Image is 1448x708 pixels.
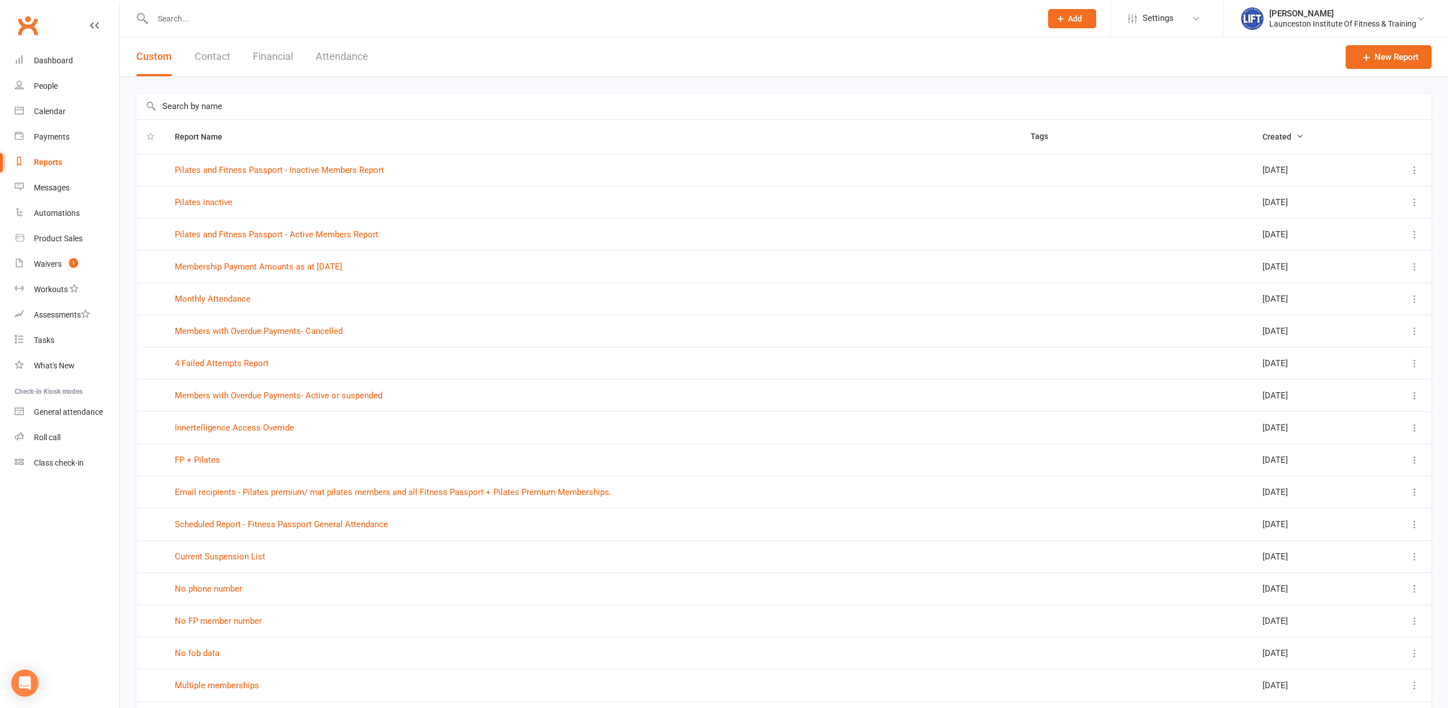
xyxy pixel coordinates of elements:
[34,132,70,141] div: Payments
[1252,218,1368,250] td: [DATE]
[15,48,119,73] a: Dashboard
[1252,283,1368,315] td: [DATE]
[175,197,232,207] a: Pilates inactive
[15,73,119,99] a: People
[136,37,172,76] button: Custom
[34,407,103,416] div: General attendance
[175,551,265,562] a: Current Suspension List
[175,130,235,144] button: Report Name
[15,150,119,175] a: Reports
[1252,411,1368,444] td: [DATE]
[175,455,220,465] a: FP + Pilates
[175,390,382,401] a: Members with Overdue Payments- Active or suspended
[34,336,54,345] div: Tasks
[15,99,119,124] a: Calendar
[149,11,1033,27] input: Search...
[15,302,119,328] a: Assessments
[15,450,119,476] a: Class kiosk mode
[316,37,368,76] button: Attendance
[34,285,68,294] div: Workouts
[34,458,84,467] div: Class check-in
[175,680,259,690] a: Multiple memberships
[1252,669,1368,701] td: [DATE]
[15,277,119,302] a: Workouts
[175,423,294,433] a: Innertelligence Access Override
[1048,9,1096,28] button: Add
[15,251,119,277] a: Waivers 1
[34,234,83,243] div: Product Sales
[34,158,62,167] div: Reports
[175,229,378,240] a: Pilates and Fitness Passport - Active Members Report
[1269,19,1416,29] div: Launceston Institute Of Fitness & Training
[1020,120,1252,154] th: Tags
[14,11,42,40] a: Clubworx
[15,425,119,450] a: Roll call
[175,326,343,336] a: Members with Overdue Payments- Cancelled
[1252,250,1368,283] td: [DATE]
[175,294,251,304] a: Monthly Attendance
[1262,132,1304,141] span: Created
[1252,379,1368,411] td: [DATE]
[1241,7,1264,30] img: thumb_image1711312309.png
[15,124,119,150] a: Payments
[175,165,384,175] a: Pilates and Fitness Passport - Inactive Members Report
[15,201,119,226] a: Automations
[15,175,119,201] a: Messages
[34,259,62,268] div: Waivers
[15,399,119,425] a: General attendance kiosk mode
[175,487,611,497] a: Email recipients - Pilates premium/ mat pilates members and all Fitness Passport + Pilates Premiu...
[34,433,61,442] div: Roll call
[1252,540,1368,572] td: [DATE]
[136,93,1432,119] input: Search by name
[15,353,119,379] a: What's New
[1252,186,1368,218] td: [DATE]
[1252,637,1368,669] td: [DATE]
[175,132,235,141] span: Report Name
[34,183,70,192] div: Messages
[175,519,388,529] a: Scheduled Report - Fitness Passport General Attendance
[1346,45,1432,69] a: New Report
[69,258,78,268] span: 1
[1252,154,1368,186] td: [DATE]
[11,670,38,697] div: Open Intercom Messenger
[34,361,75,370] div: What's New
[175,616,262,626] a: No FP member number
[34,56,73,65] div: Dashboard
[1068,14,1082,23] span: Add
[34,107,66,116] div: Calendar
[1262,130,1304,144] button: Created
[1252,347,1368,379] td: [DATE]
[1252,508,1368,540] td: [DATE]
[15,226,119,251] a: Product Sales
[34,81,58,90] div: People
[1252,605,1368,637] td: [DATE]
[175,358,269,368] a: 4 Failed Attempts Report
[175,584,242,594] a: No phone number
[1143,6,1174,31] span: Settings
[34,209,80,218] div: Automations
[15,328,119,353] a: Tasks
[1252,444,1368,476] td: [DATE]
[1252,315,1368,347] td: [DATE]
[253,37,293,76] button: Financial
[1252,476,1368,508] td: [DATE]
[175,648,219,658] a: No fob data
[175,262,342,272] a: Membership Payment Amounts as at [DATE]
[1269,8,1416,19] div: [PERSON_NAME]
[1252,572,1368,605] td: [DATE]
[34,310,90,319] div: Assessments
[195,37,230,76] button: Contact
